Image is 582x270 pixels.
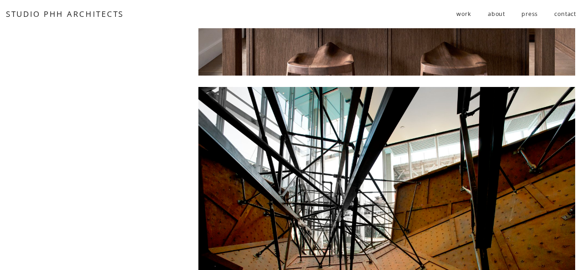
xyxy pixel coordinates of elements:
[456,7,471,21] span: work
[554,6,576,22] a: contact
[456,6,471,22] a: folder dropdown
[488,6,505,22] a: about
[521,6,538,22] a: press
[6,9,124,19] a: STUDIO PHH ARCHITECTS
